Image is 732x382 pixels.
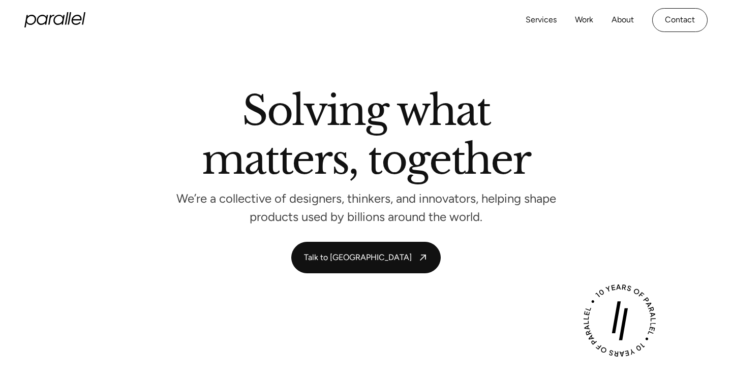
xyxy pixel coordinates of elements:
[652,8,708,32] a: Contact
[575,13,593,27] a: Work
[24,12,85,27] a: home
[175,195,557,221] p: We’re a collective of designers, thinkers, and innovators, helping shape products used by billion...
[612,13,634,27] a: About
[526,13,557,27] a: Services
[202,91,530,184] h2: Solving what matters, together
